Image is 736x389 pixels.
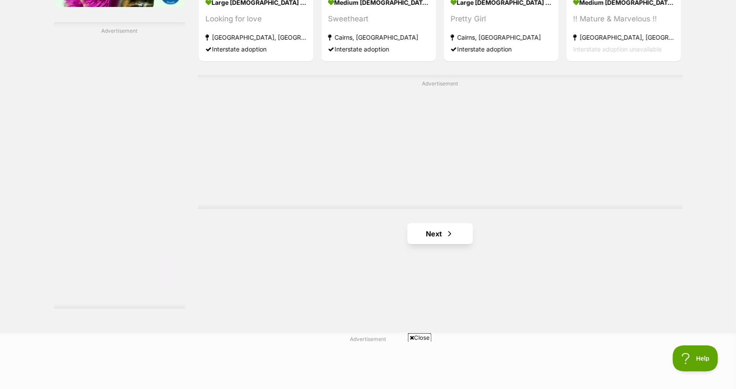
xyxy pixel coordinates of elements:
span: Interstate adoption unavailable [573,45,662,52]
div: Looking for love [205,13,307,24]
div: Pretty Girl [451,13,552,24]
span: Close [408,333,431,342]
nav: Pagination [198,223,682,244]
iframe: Advertisement [229,91,652,200]
iframe: Advertisement [54,38,185,300]
a: Next page [407,223,473,244]
div: Advertisement [198,75,682,209]
iframe: Advertisement [209,345,527,385]
div: Advertisement [54,22,185,309]
div: !! Mature & Marvelous !! [573,13,674,24]
div: Interstate adoption [451,43,552,55]
strong: [GEOGRAPHIC_DATA], [GEOGRAPHIC_DATA] [573,31,674,43]
strong: [GEOGRAPHIC_DATA], [GEOGRAPHIC_DATA] [205,31,307,43]
div: Interstate adoption [328,43,429,55]
strong: Cairns, [GEOGRAPHIC_DATA] [451,31,552,43]
iframe: Help Scout Beacon - Open [673,345,719,372]
div: Interstate adoption [205,43,307,55]
div: Sweetheart [328,13,429,24]
strong: Cairns, [GEOGRAPHIC_DATA] [328,31,429,43]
